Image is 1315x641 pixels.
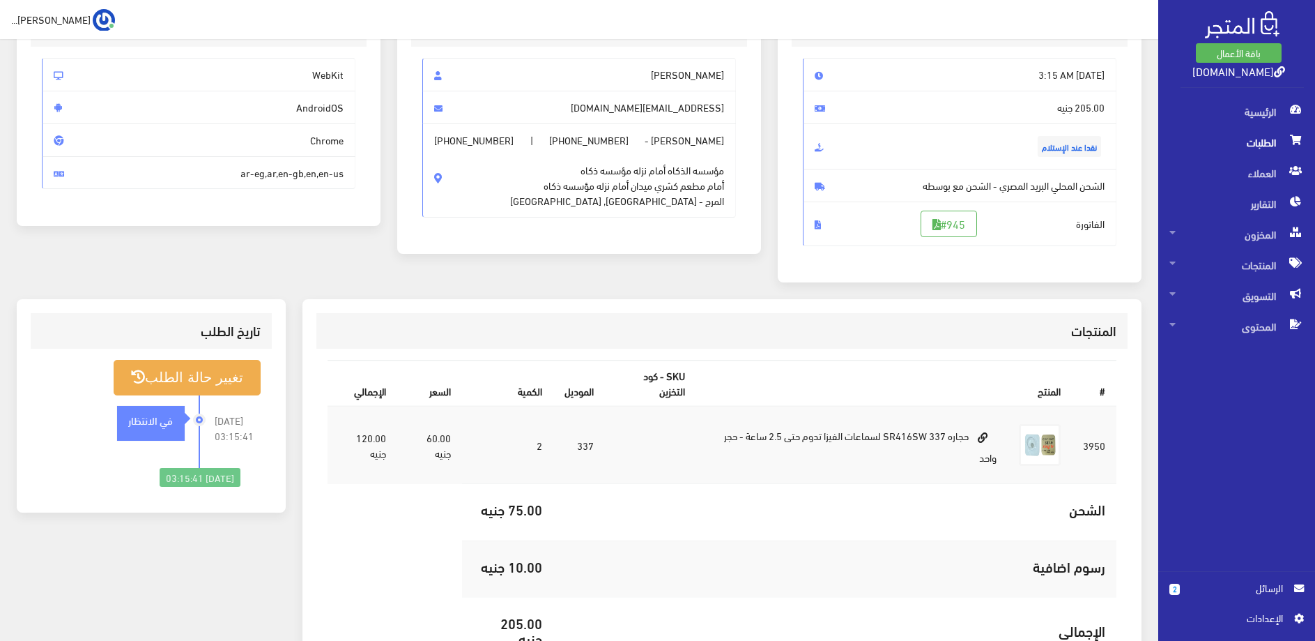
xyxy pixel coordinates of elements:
span: الشحن المحلي البريد المصري - الشحن مع بوسطه [803,169,1116,202]
span: التقارير [1169,188,1304,219]
span: نقدا عند الإستلام [1038,136,1101,157]
span: اﻹعدادات [1181,610,1282,626]
span: مؤسسه الذكاه أمام نزله مؤسسه ذكاه أمام مطعم كشري ميدان أمام نزله مؤسسه ذكاه المرج - [GEOGRAPHIC_D... [510,148,724,209]
a: المحتوى [1158,311,1315,342]
span: [DATE] 03:15:41 [215,413,261,444]
a: اﻹعدادات [1169,610,1304,633]
td: 2 [462,406,553,484]
h5: رسوم اضافية [564,559,1106,574]
a: #945 [921,211,977,237]
span: Chrome [42,123,355,157]
td: حجاره 337 SR416SW لسماعات الفيزا تدوم حتى 2.5 ساعة - حجر واحد [696,406,1008,484]
h3: تاريخ الطلب [42,324,260,338]
a: المخزون [1158,219,1315,250]
a: [DOMAIN_NAME] [1192,61,1285,81]
a: ... [PERSON_NAME]... [11,8,115,31]
td: 337 [553,406,605,484]
span: الطلبات [1169,127,1304,158]
span: AndroidOS [42,91,355,124]
span: الفاتورة [803,202,1116,246]
span: المنتجات [1169,250,1304,280]
td: 120.00 جنيه [328,406,398,484]
h5: 10.00 جنيه [473,559,542,574]
span: الرسائل [1191,580,1283,596]
span: ar-eg,ar,en-gb,en,en-us [42,156,355,190]
th: الكمية [462,361,553,406]
strong: في الانتظار [128,412,173,428]
span: العملاء [1169,158,1304,188]
h5: الشحن [564,502,1106,517]
span: المحتوى [1169,311,1304,342]
span: [PHONE_NUMBER] [549,133,629,148]
span: [PHONE_NUMBER] [434,133,514,148]
a: الطلبات [1158,127,1315,158]
span: [PERSON_NAME]... [11,10,91,28]
td: 3950 [1072,406,1116,484]
span: المخزون [1169,219,1304,250]
th: # [1072,361,1116,406]
h5: 75.00 جنيه [473,502,542,517]
th: السعر [397,361,462,406]
span: الرئيسية [1169,96,1304,127]
span: [PERSON_NAME] - | [422,123,736,218]
th: SKU - كود التخزين [605,361,696,406]
div: [DATE] 03:15:41 [160,468,240,488]
h5: اﻹجمالي [564,623,1106,638]
img: . [1205,11,1279,38]
td: 60.00 جنيه [397,406,462,484]
a: باقة الأعمال [1196,43,1282,63]
span: 2 [1169,584,1180,595]
span: WebKit [42,58,355,91]
span: [EMAIL_ADDRESS][DOMAIN_NAME] [422,91,736,124]
h3: المنتجات [328,324,1117,338]
span: 205.00 جنيه [803,91,1116,124]
a: 2 الرسائل [1169,580,1304,610]
button: تغيير حالة الطلب [114,360,260,395]
a: العملاء [1158,158,1315,188]
th: اﻹجمالي [328,361,398,406]
iframe: Drift Widget Chat Controller [17,545,70,598]
a: الرئيسية [1158,96,1315,127]
a: التقارير [1158,188,1315,219]
img: ... [93,9,115,31]
span: [PERSON_NAME] [422,58,736,91]
th: الموديل [553,361,605,406]
a: المنتجات [1158,250,1315,280]
span: [DATE] 3:15 AM [803,58,1116,91]
span: التسويق [1169,280,1304,311]
th: المنتج [696,361,1072,406]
